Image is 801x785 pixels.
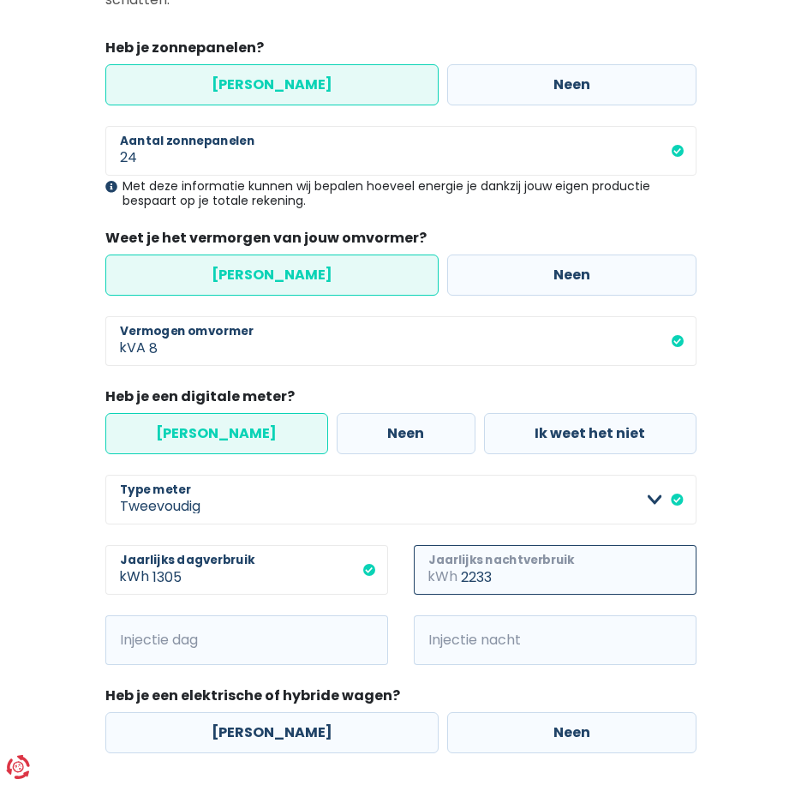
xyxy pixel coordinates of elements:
span: kWh [105,545,152,595]
label: Neen [447,64,696,105]
legend: Weet je het vermorgen van jouw omvormer? [105,228,696,255]
legend: Heb je zonnepanelen? [105,38,696,64]
label: Ik weet het niet [484,413,696,454]
label: [PERSON_NAME] [105,255,439,296]
span: kWh [414,615,461,665]
span: kWh [105,615,152,665]
label: [PERSON_NAME] [105,712,439,753]
legend: Heb je een elektrische of hybride wagen? [105,686,696,712]
div: Met deze informatie kunnen wij bepalen hoeveel energie je dankzij jouw eigen productie bespaart o... [105,179,696,208]
label: Neen [447,712,696,753]
label: Neen [447,255,696,296]
label: Neen [337,413,475,454]
legend: Heb je een digitale meter? [105,387,696,413]
label: [PERSON_NAME] [105,64,439,105]
label: [PERSON_NAME] [105,413,328,454]
span: kVA [105,316,149,366]
span: kWh [414,545,461,595]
